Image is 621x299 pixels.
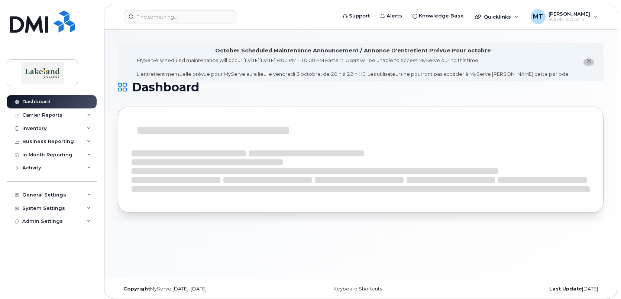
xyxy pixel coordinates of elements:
[137,57,570,78] div: MyServe scheduled maintenance will occur [DATE][DATE] 8:00 PM - 10:00 PM Eastern. Users will be u...
[132,82,199,93] span: Dashboard
[118,286,280,292] div: MyServe [DATE]–[DATE]
[215,47,491,55] div: October Scheduled Maintenance Announcement / Annonce D'entretient Prévue Pour octobre
[583,58,594,66] button: close notification
[442,286,604,292] div: [DATE]
[123,286,150,292] strong: Copyright
[549,286,582,292] strong: Last Update
[333,286,382,292] a: Keyboard Shortcuts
